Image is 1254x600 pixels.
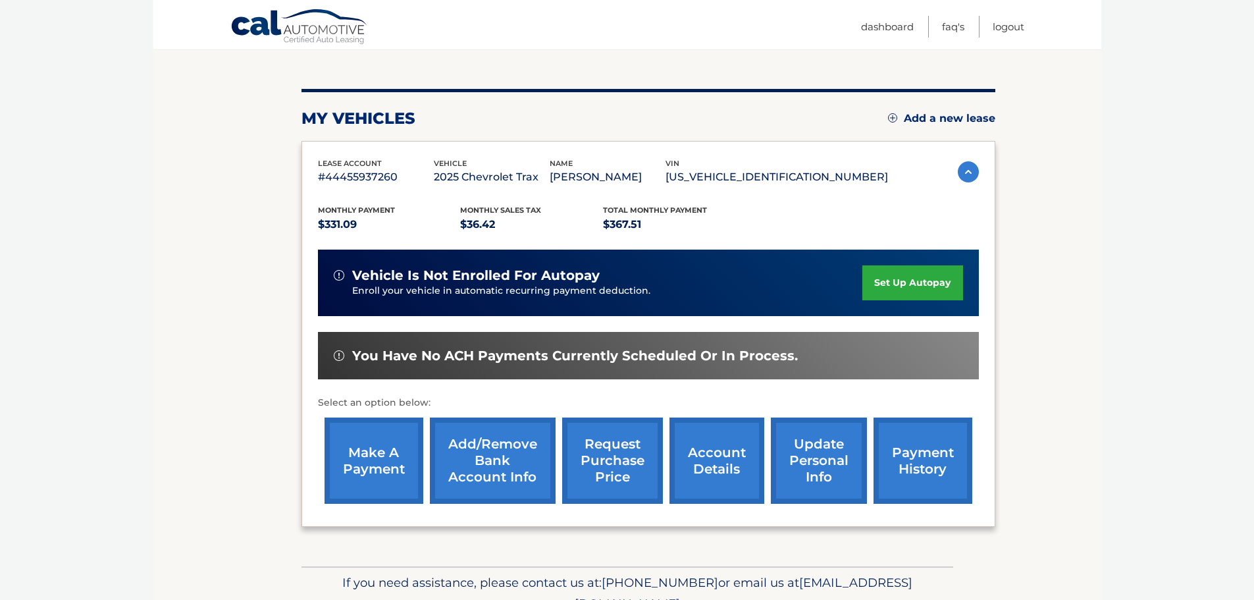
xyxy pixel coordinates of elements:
[318,205,395,215] span: Monthly Payment
[352,267,600,284] span: vehicle is not enrolled for autopay
[603,215,746,234] p: $367.51
[325,418,423,504] a: make a payment
[602,575,718,590] span: [PHONE_NUMBER]
[352,284,863,298] p: Enroll your vehicle in automatic recurring payment deduction.
[993,16,1024,38] a: Logout
[666,168,888,186] p: [US_VEHICLE_IDENTIFICATION_NUMBER]
[430,418,556,504] a: Add/Remove bank account info
[550,168,666,186] p: [PERSON_NAME]
[862,265,962,300] a: set up autopay
[888,113,897,123] img: add.svg
[958,161,979,182] img: accordion-active.svg
[874,418,972,504] a: payment history
[669,418,764,504] a: account details
[434,159,467,168] span: vehicle
[434,168,550,186] p: 2025 Chevrolet Trax
[301,109,415,128] h2: my vehicles
[550,159,573,168] span: name
[666,159,679,168] span: vin
[352,348,798,364] span: You have no ACH payments currently scheduled or in process.
[318,159,382,168] span: lease account
[230,9,369,47] a: Cal Automotive
[318,168,434,186] p: #44455937260
[888,112,995,125] a: Add a new lease
[861,16,914,38] a: Dashboard
[334,350,344,361] img: alert-white.svg
[771,418,867,504] a: update personal info
[318,395,979,411] p: Select an option below:
[334,270,344,281] img: alert-white.svg
[942,16,964,38] a: FAQ's
[318,215,461,234] p: $331.09
[460,215,603,234] p: $36.42
[460,205,541,215] span: Monthly sales Tax
[562,418,663,504] a: request purchase price
[603,205,707,215] span: Total Monthly Payment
